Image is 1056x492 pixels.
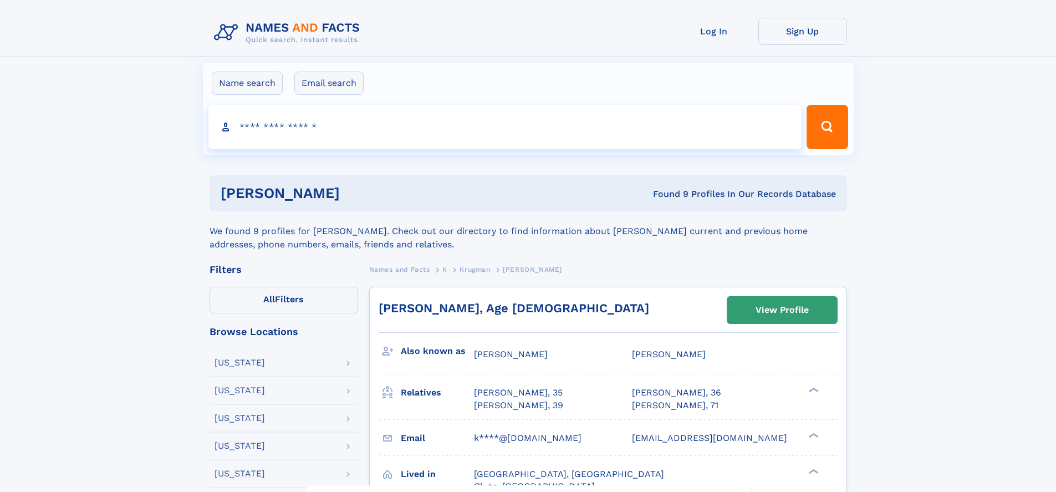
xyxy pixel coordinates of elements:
[474,399,563,412] a: [PERSON_NAME], 39
[208,105,802,149] input: search input
[632,349,706,359] span: [PERSON_NAME]
[442,266,447,273] span: K
[215,358,265,367] div: [US_STATE]
[503,266,562,273] span: [PERSON_NAME]
[442,262,447,276] a: K
[806,468,819,475] div: ❯
[460,262,490,276] a: Krugman
[215,469,265,478] div: [US_STATE]
[210,265,358,275] div: Filters
[215,414,265,423] div: [US_STATE]
[210,327,358,337] div: Browse Locations
[460,266,490,273] span: Krugman
[632,387,721,399] a: [PERSON_NAME], 36
[401,383,474,402] h3: Relatives
[807,105,848,149] button: Search Button
[401,429,474,448] h3: Email
[632,399,718,412] a: [PERSON_NAME], 71
[210,211,847,251] div: We found 9 profiles for [PERSON_NAME]. Check out our directory to find information about [PERSON_...
[632,433,787,443] span: [EMAIL_ADDRESS][DOMAIN_NAME]
[670,18,758,45] a: Log In
[727,297,837,323] a: View Profile
[474,387,563,399] a: [PERSON_NAME], 35
[474,469,664,479] span: [GEOGRAPHIC_DATA], [GEOGRAPHIC_DATA]
[401,465,474,484] h3: Lived in
[474,349,548,359] span: [PERSON_NAME]
[212,72,283,95] label: Name search
[806,432,819,439] div: ❯
[210,287,358,313] label: Filters
[474,481,595,491] span: Clute, [GEOGRAPHIC_DATA]
[210,18,369,48] img: Logo Names and Facts
[294,72,364,95] label: Email search
[756,297,809,323] div: View Profile
[758,18,847,45] a: Sign Up
[806,387,819,394] div: ❯
[379,301,649,315] a: [PERSON_NAME], Age [DEMOGRAPHIC_DATA]
[215,386,265,395] div: [US_STATE]
[263,294,275,305] span: All
[369,262,430,276] a: Names and Facts
[215,442,265,450] div: [US_STATE]
[496,188,836,200] div: Found 9 Profiles In Our Records Database
[221,186,497,200] h1: [PERSON_NAME]
[401,342,474,361] h3: Also known as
